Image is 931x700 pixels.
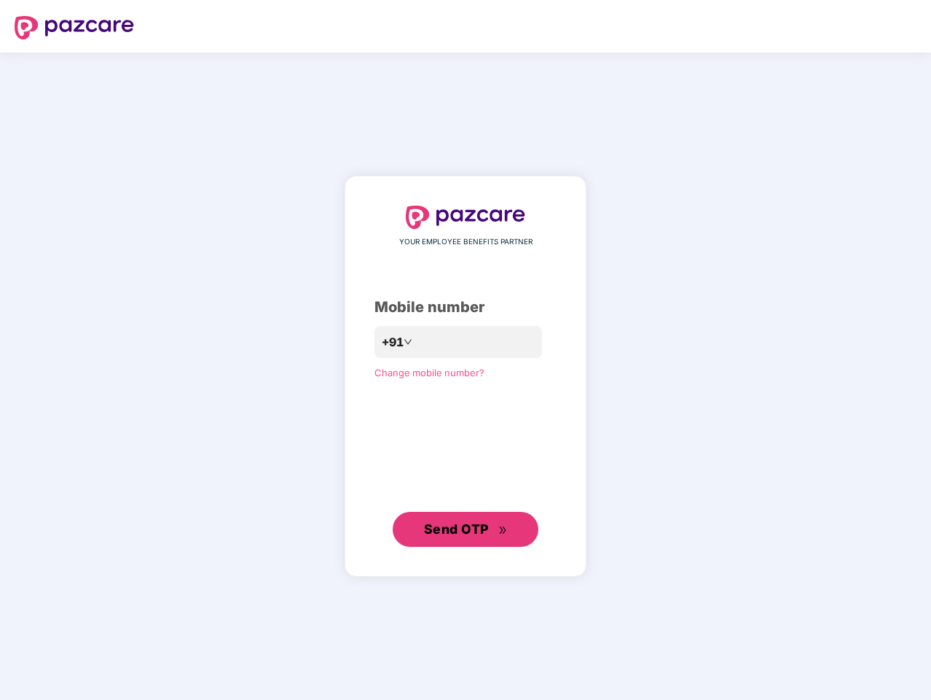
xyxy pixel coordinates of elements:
[424,521,489,537] span: Send OTP
[404,338,412,346] span: down
[406,206,525,229] img: logo
[382,333,404,351] span: +91
[374,367,484,378] a: Change mobile number?
[15,16,134,39] img: logo
[399,236,533,248] span: YOUR EMPLOYEE BENEFITS PARTNER
[374,296,557,319] div: Mobile number
[498,526,508,535] span: double-right
[393,512,538,547] button: Send OTPdouble-right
